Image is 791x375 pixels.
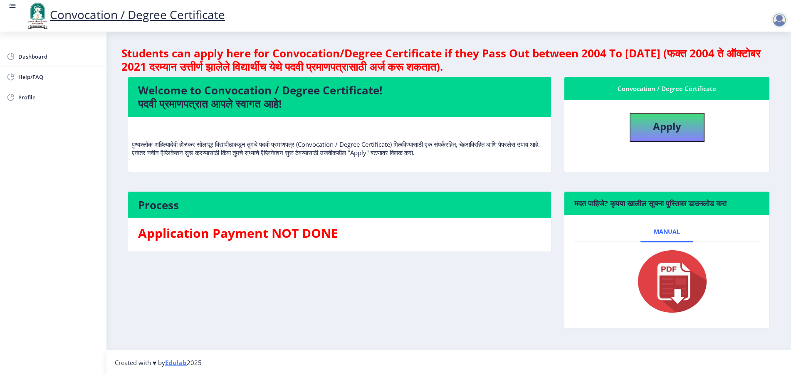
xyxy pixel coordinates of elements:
span: Dashboard [18,52,100,62]
button: Apply [630,113,704,142]
a: Edulab [165,358,187,367]
img: logo [25,2,50,30]
span: Created with ♥ by 2025 [115,358,202,367]
div: Convocation / Degree Certificate [574,84,759,94]
h6: मदत पाहिजे? कृपया खालील सूचना पुस्तिका डाउनलोड करा [574,198,759,208]
a: Manual [640,222,693,242]
h4: Students can apply here for Convocation/Degree Certificate if they Pass Out between 2004 To [DATE... [121,47,776,73]
span: Manual [654,228,680,235]
h3: Application Payment NOT DONE [138,225,541,242]
span: Profile [18,92,100,102]
b: Apply [653,119,681,133]
img: pdf.png [625,248,709,315]
h4: Welcome to Convocation / Degree Certificate! पदवी प्रमाणपत्रात आपले स्वागत आहे! [138,84,541,110]
span: Help/FAQ [18,72,100,82]
a: Convocation / Degree Certificate [25,7,225,22]
h4: Process [138,198,541,212]
p: पुण्यश्लोक अहिल्यादेवी होळकर सोलापूर विद्यापीठाकडून तुमचे पदवी प्रमाणपत्र (Convocation / Degree C... [132,123,547,157]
